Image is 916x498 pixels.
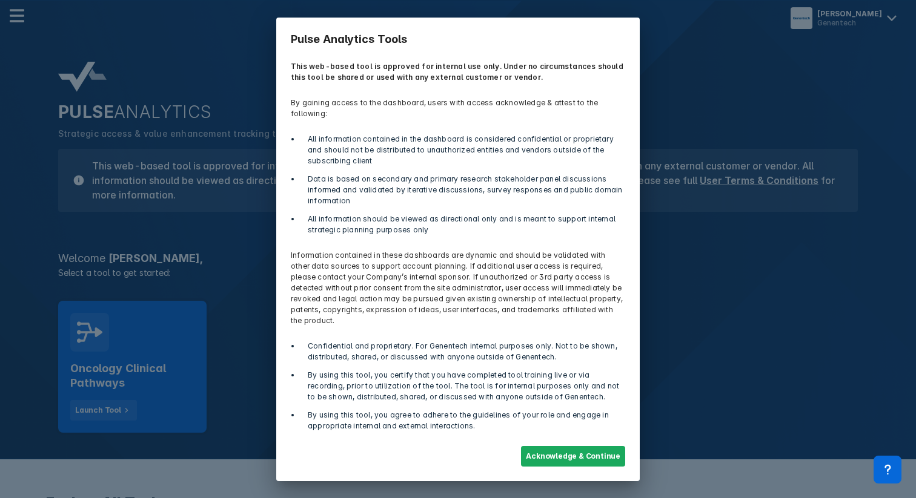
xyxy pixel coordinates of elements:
button: Acknowledge & Continue [521,446,625,467]
p: By gaining access to the dashboard, users with access acknowledge & attest to the following: [284,90,632,126]
li: By using this tool, you certify that you have completed tool training live or via recording, prio... [300,370,625,402]
p: Information contained in these dashboards are dynamic and should be validated with other data sou... [284,243,632,333]
div: Contact Support [874,456,901,483]
h3: Pulse Analytics Tools [284,25,632,54]
li: By using this tool, you agree to adhere to the guidelines of your role and engage in appropriate ... [300,410,625,431]
li: All information should be viewed as directional only and is meant to support internal strategic p... [300,214,625,235]
li: All information contained in the dashboard is considered confidential or proprietary and should n... [300,134,625,166]
li: Confidential and proprietary. For Genentech internal purposes only. Not to be shown, distributed,... [300,341,625,362]
p: This web-based tool is approved for internal use only. Under no circumstances should this tool be... [284,54,632,90]
li: Data is based on secondary and primary research stakeholder panel discussions informed and valida... [300,174,625,206]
